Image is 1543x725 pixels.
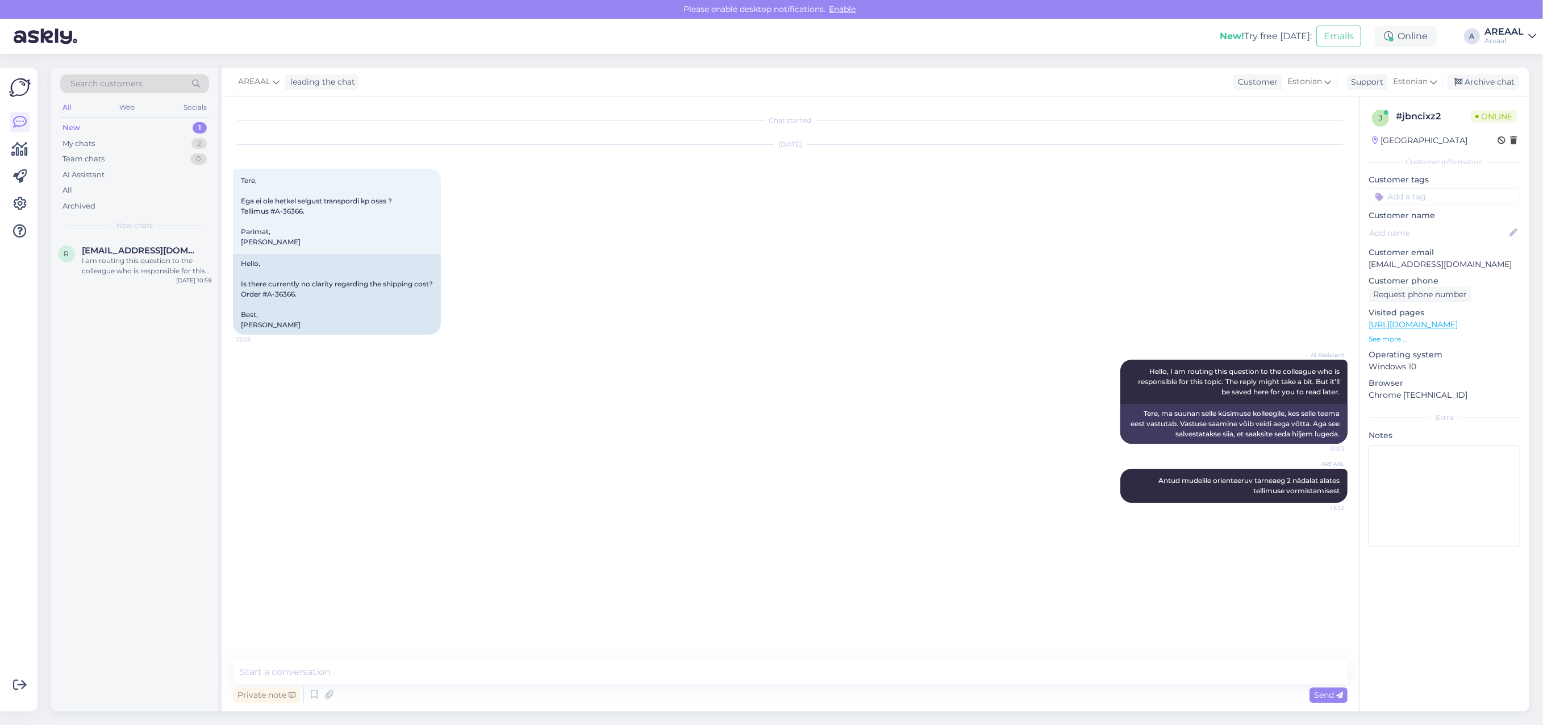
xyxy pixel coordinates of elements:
div: Areaal [1484,36,1524,45]
div: My chats [62,138,95,149]
div: New [62,122,80,134]
p: [EMAIL_ADDRESS][DOMAIN_NAME] [1369,259,1520,270]
div: Try free [DATE]: [1220,30,1312,43]
div: Archive chat [1448,74,1519,90]
span: Estonian [1287,76,1322,88]
div: [GEOGRAPHIC_DATA] [1372,135,1467,147]
span: Hello, I am routing this question to the colleague who is responsible for this topic. The reply m... [1138,367,1341,396]
div: A [1464,28,1480,44]
div: leading the chat [286,76,355,88]
input: Add a tag [1369,188,1520,205]
img: Askly Logo [9,77,31,98]
div: Extra [1369,413,1520,423]
div: # jbncixz2 [1396,110,1471,123]
div: Request phone number [1369,287,1471,302]
div: 1 [193,122,207,134]
span: Estonian [1393,76,1428,88]
p: Chrome [TECHNICAL_ID] [1369,389,1520,401]
p: Operating system [1369,349,1520,361]
div: AI Assistant [62,169,105,181]
div: All [60,100,73,115]
div: Chat started [233,115,1348,126]
p: Visited pages [1369,307,1520,319]
div: All [62,185,72,196]
p: Customer phone [1369,275,1520,287]
span: rain5891@gmail.com [82,245,200,256]
span: AI Assistant [1302,351,1344,359]
div: Tere, ma suunan selle küsimuse kolleegile, kes selle teema eest vastutab. Vastuse saamine võib ve... [1120,404,1348,444]
div: 2 [191,138,207,149]
span: j [1379,114,1382,122]
span: Tere, Ega ei ole hetkel selgust transpordi kp osas ? Tellimus #A-36366. Parimat, [PERSON_NAME] [241,176,392,246]
div: Hello, Is there currently no clarity regarding the shipping cost? Order #A-36366. Best, [PERSON_N... [233,254,441,335]
input: Add name [1369,227,1507,239]
button: Emails [1316,26,1361,47]
div: Socials [181,100,209,115]
div: Customer information [1369,157,1520,167]
div: Support [1346,76,1383,88]
b: New! [1220,31,1244,41]
div: I am routing this question to the colleague who is responsible for this topic. The reply might ta... [82,256,211,276]
div: Web [118,100,137,115]
div: 0 [190,153,207,165]
span: AREAAL [238,76,270,88]
span: 13:03 [236,335,279,344]
span: Enable [826,4,860,14]
div: Team chats [62,153,105,165]
span: Online [1471,110,1517,123]
div: [DATE] [233,139,1348,149]
span: Send [1314,690,1343,700]
span: Search customers [70,78,143,90]
p: Customer email [1369,247,1520,259]
span: r [64,249,69,258]
p: Windows 10 [1369,361,1520,373]
span: 13:03 [1302,444,1344,453]
div: Private note [233,688,300,703]
div: Archived [62,201,95,212]
div: Customer [1233,76,1278,88]
div: AREAAL [1484,27,1524,36]
p: Customer tags [1369,174,1520,186]
a: [URL][DOMAIN_NAME] [1369,319,1458,330]
span: Antud mudelile orienteeruv tarneaeg 2 nädalat alates tellimuse vormistamisest [1158,476,1341,495]
div: [DATE] 10:59 [176,276,211,285]
div: Online [1375,26,1437,47]
span: 13:32 [1302,503,1344,512]
p: See more ... [1369,334,1520,344]
p: Browser [1369,377,1520,389]
span: New chats [116,220,153,231]
p: Customer name [1369,210,1520,222]
span: AREAAL [1302,460,1344,468]
p: Notes [1369,430,1520,441]
a: AREAALAreaal [1484,27,1536,45]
